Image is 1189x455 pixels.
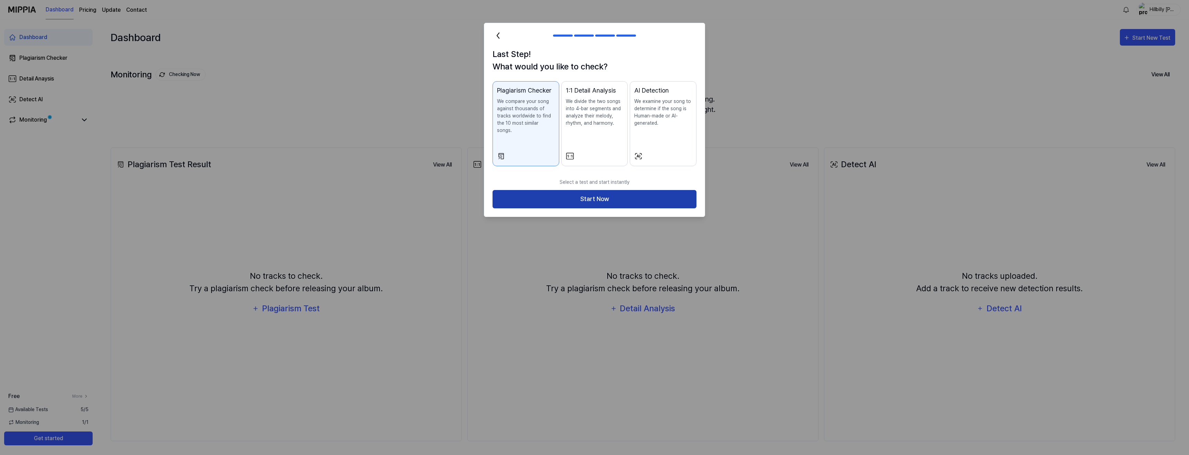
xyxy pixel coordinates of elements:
[634,98,692,127] p: We examine your song to determine if the song is Human-made or AI-generated.
[566,86,624,95] div: 1:1 Detail Analysis
[493,190,696,208] button: Start Now
[630,81,696,166] button: AI DetectionWe examine your song to determine if the song is Human-made or AI-generated.
[493,174,696,190] p: Select a test and start instantly
[497,86,555,95] div: Plagiarism Checker
[493,81,559,166] button: Plagiarism CheckerWe compare your song against thousands of tracks worldwide to find the 10 most ...
[493,48,696,73] h1: Last Step! What would you like to check?
[634,86,692,95] div: AI Detection
[497,98,555,134] p: We compare your song against thousands of tracks worldwide to find the 10 most similar songs.
[566,98,624,127] p: We divide the two songs into 4-bar segments and analyze their melody, rhythm, and harmony.
[561,81,628,166] button: 1:1 Detail AnalysisWe divide the two songs into 4-bar segments and analyze their melody, rhythm, ...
